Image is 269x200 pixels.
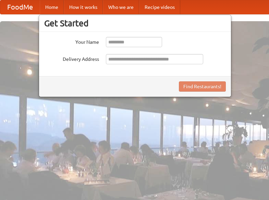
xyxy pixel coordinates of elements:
[179,81,226,92] button: Find Restaurants!
[139,0,180,14] a: Recipe videos
[103,0,139,14] a: Who we are
[64,0,103,14] a: How it works
[44,18,226,28] h3: Get Started
[44,54,99,63] label: Delivery Address
[0,0,40,14] a: FoodMe
[40,0,64,14] a: Home
[44,37,99,45] label: Your Name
